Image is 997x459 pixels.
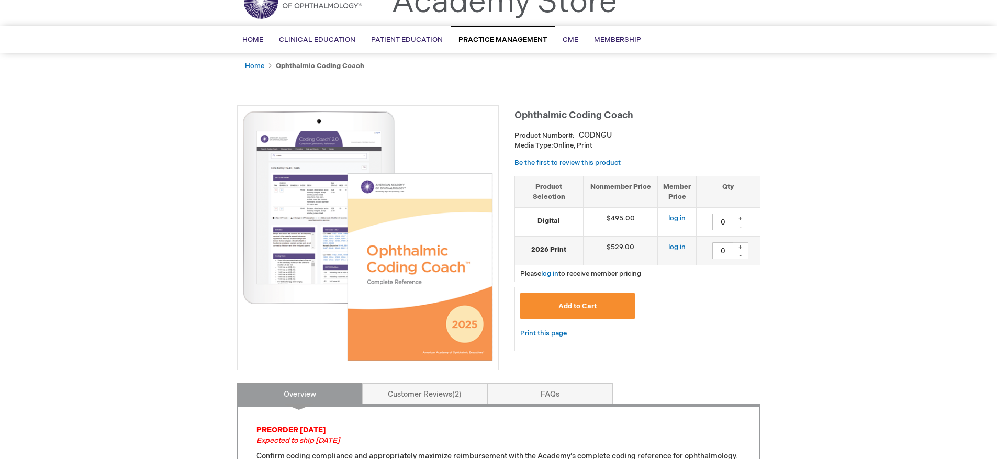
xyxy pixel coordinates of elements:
[668,243,686,251] a: log in
[594,36,641,44] span: Membership
[371,36,443,44] span: Patient Education
[520,245,578,255] strong: 2026 Print
[243,111,493,361] img: Ophthalmic Coding Coach
[697,176,760,207] th: Qty
[541,270,558,278] a: log in
[658,176,697,207] th: Member Price
[362,383,488,404] a: Customer Reviews2
[452,390,462,399] span: 2
[520,327,567,340] a: Print this page
[668,214,686,222] a: log in
[579,130,612,141] div: CODNGU
[256,436,340,445] em: Expected to ship [DATE]
[712,242,733,259] input: Qty
[583,208,658,237] td: $495.00
[514,131,575,140] strong: Product Number
[458,36,547,44] span: Practice Management
[242,36,263,44] span: Home
[514,110,633,121] span: Ophthalmic Coding Coach
[520,216,578,226] strong: Digital
[733,242,748,251] div: +
[279,36,355,44] span: Clinical Education
[514,141,553,150] strong: Media Type:
[487,383,613,404] a: FAQs
[276,62,364,70] strong: Ophthalmic Coding Coach
[733,251,748,259] div: -
[520,293,635,319] button: Add to Cart
[733,222,748,230] div: -
[514,141,760,151] p: Online, Print
[245,62,264,70] a: Home
[733,214,748,222] div: +
[563,36,578,44] span: CME
[558,302,597,310] span: Add to Cart
[712,214,733,230] input: Qty
[237,383,363,404] a: Overview
[520,270,641,278] span: Please to receive member pricing
[583,176,658,207] th: Nonmember Price
[256,426,326,434] strong: PREORDER [DATE]
[515,176,584,207] th: Product Selection
[583,237,658,265] td: $529.00
[514,159,621,167] a: Be the first to review this product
